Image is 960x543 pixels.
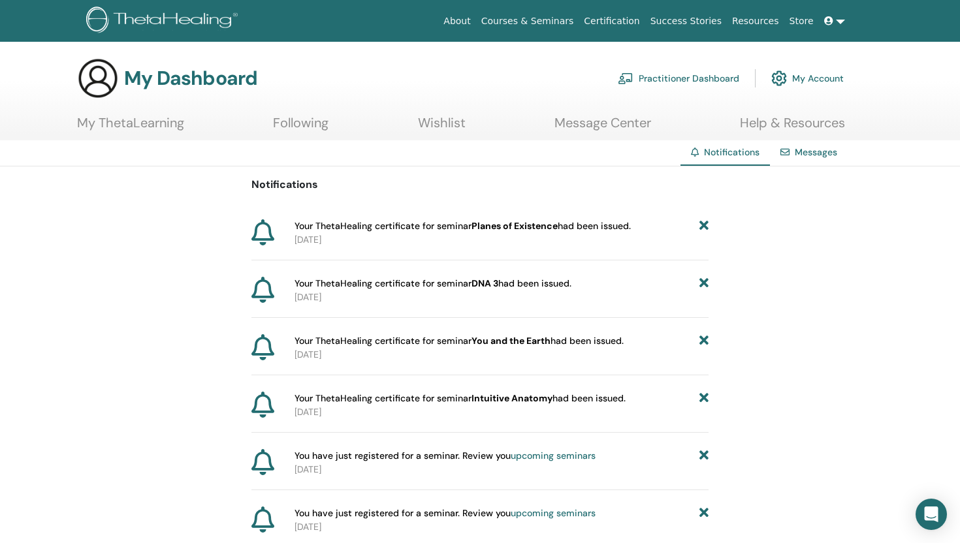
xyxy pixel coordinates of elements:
b: You and the Earth [472,335,551,347]
a: Courses & Seminars [476,9,579,33]
span: Your ThetaHealing certificate for seminar had been issued. [295,392,626,405]
a: Success Stories [645,9,727,33]
b: Intuitive Anatomy [472,392,552,404]
a: Help & Resources [740,115,845,140]
a: My ThetaLearning [77,115,184,140]
a: About [438,9,475,33]
p: [DATE] [295,348,709,362]
a: My Account [771,64,844,93]
p: [DATE] [295,520,709,534]
div: Open Intercom Messenger [916,499,947,530]
a: upcoming seminars [511,507,596,519]
span: Notifications [704,146,760,158]
a: Messages [795,146,837,158]
a: Wishlist [418,115,466,140]
span: Your ThetaHealing certificate for seminar had been issued. [295,219,631,233]
a: upcoming seminars [511,450,596,461]
img: generic-user-icon.jpg [77,57,119,99]
a: Resources [727,9,784,33]
a: Store [784,9,819,33]
p: Notifications [251,177,709,193]
span: Your ThetaHealing certificate for seminar had been issued. [295,334,624,348]
a: Practitioner Dashboard [618,64,739,93]
a: Message Center [554,115,651,140]
h3: My Dashboard [124,67,257,90]
p: [DATE] [295,233,709,247]
a: Following [273,115,328,140]
span: You have just registered for a seminar. Review you [295,449,596,463]
p: [DATE] [295,290,709,304]
img: logo.png [86,7,242,36]
img: cog.svg [771,67,787,89]
span: You have just registered for a seminar. Review you [295,506,596,520]
p: [DATE] [295,405,709,419]
b: DNA 3 [472,277,498,289]
img: chalkboard-teacher.svg [618,72,633,84]
span: Your ThetaHealing certificate for seminar had been issued. [295,277,571,290]
p: [DATE] [295,463,709,476]
a: Certification [579,9,645,33]
b: Planes of Existence [472,220,558,232]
